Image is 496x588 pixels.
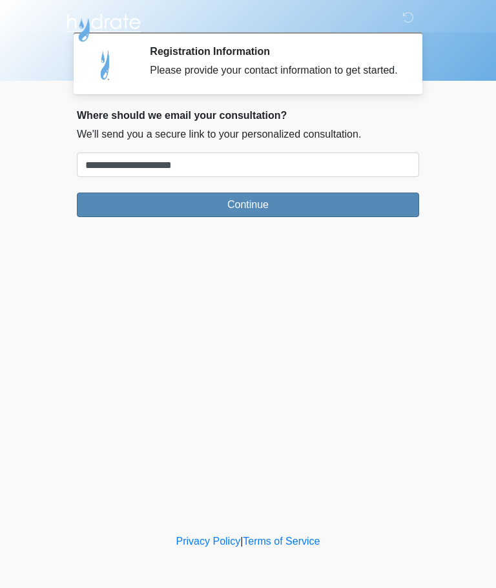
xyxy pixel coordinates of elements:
[77,109,419,121] h2: Where should we email your consultation?
[64,10,143,43] img: Hydrate IV Bar - Arcadia Logo
[77,127,419,142] p: We'll send you a secure link to your personalized consultation.
[243,536,320,547] a: Terms of Service
[240,536,243,547] a: |
[87,45,125,84] img: Agent Avatar
[150,63,400,78] div: Please provide your contact information to get started.
[176,536,241,547] a: Privacy Policy
[77,193,419,217] button: Continue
